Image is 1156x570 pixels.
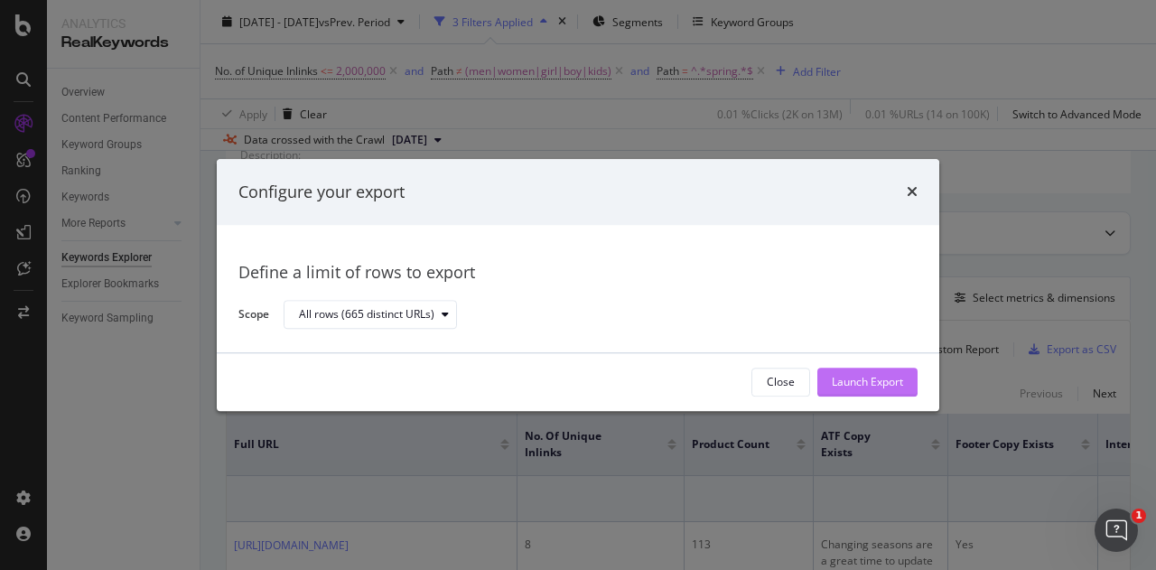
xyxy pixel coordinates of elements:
[817,368,918,397] button: Launch Export
[238,181,405,204] div: Configure your export
[767,375,795,390] div: Close
[299,310,434,321] div: All rows (665 distinct URLs)
[217,159,939,411] div: modal
[1132,509,1146,523] span: 1
[238,306,269,326] label: Scope
[751,368,810,397] button: Close
[1095,509,1138,552] iframe: Intercom live chat
[907,181,918,204] div: times
[284,301,457,330] button: All rows (665 distinct URLs)
[238,262,918,285] div: Define a limit of rows to export
[832,375,903,390] div: Launch Export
